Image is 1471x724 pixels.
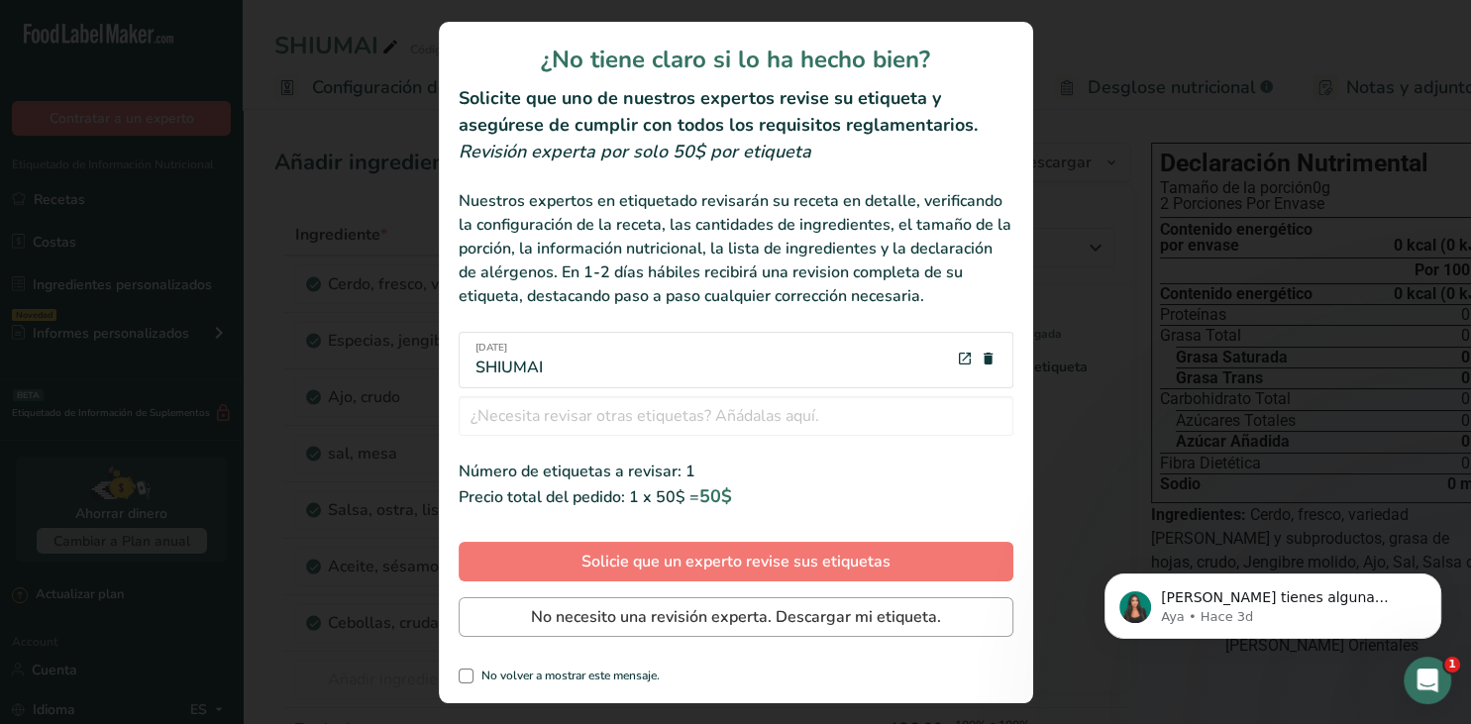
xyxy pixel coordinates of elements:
[459,542,1013,581] button: Solicie que un experto revise sus etiquetas
[475,341,543,379] div: SHIUMAI
[459,483,1013,510] div: Precio total del pedido: 1 x 50$ =
[1404,657,1451,704] iframe: Intercom live chat
[459,396,1013,436] input: ¿Necesita revisar otras etiquetas? Añádalas aquí.
[473,669,660,683] span: No volver a mostrar este mensaje.
[475,341,543,356] span: [DATE]
[1444,657,1460,672] span: 1
[459,460,1013,483] div: Número de etiquetas a revisar: 1
[459,42,1013,77] h1: ¿No tiene claro si lo ha hecho bien?
[459,189,1013,308] div: Nuestros expertos en etiquetado revisarán su receta en detalle, verificando la configuración de l...
[459,139,1013,165] div: Revisión experta por solo 50$ por etiqueta
[459,597,1013,637] button: No necesito una revisión experta. Descargar mi etiqueta.
[531,605,941,629] span: No necesito una revisión experta. Descargar mi etiqueta.
[699,484,732,508] span: 50$
[1075,532,1471,671] iframe: Intercom notifications mensaje
[459,85,1013,139] h2: Solicite que uno de nuestros expertos revise su etiqueta y asegúrese de cumplir con todos los req...
[581,550,891,573] span: Solicie que un experto revise sus etiquetas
